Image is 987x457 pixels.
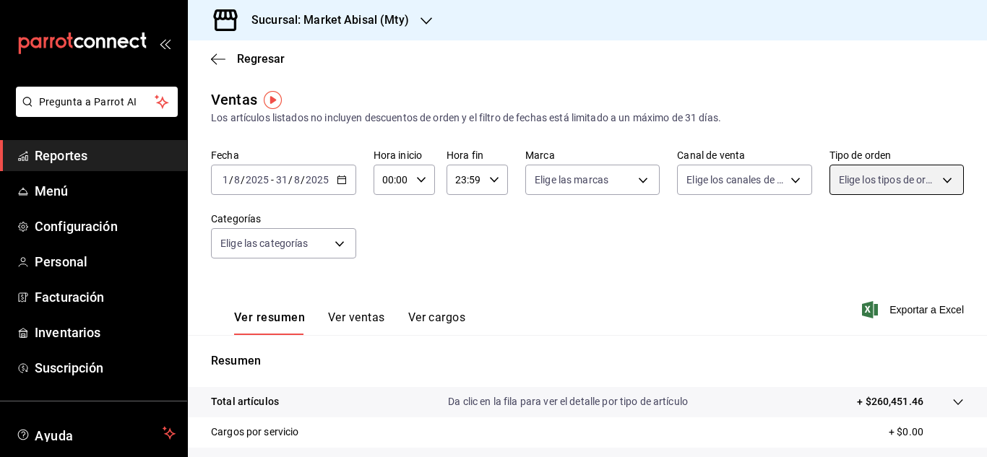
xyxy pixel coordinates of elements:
span: Suscripción [35,358,176,378]
a: Pregunta a Parrot AI [10,105,178,120]
span: Elige los canales de venta [686,173,785,187]
span: / [229,174,233,186]
span: Inventarios [35,323,176,342]
input: -- [275,174,288,186]
button: Ver resumen [234,310,305,335]
span: Elige los tipos de orden [839,173,937,187]
input: ---- [245,174,270,186]
img: Tooltip marker [264,91,282,109]
button: open_drawer_menu [159,38,171,49]
div: Ventas [211,89,257,110]
input: -- [293,174,301,186]
div: navigation tabs [234,310,465,335]
span: - [271,174,274,186]
label: Hora fin [447,150,508,160]
p: + $260,451.46 [857,394,923,409]
button: Regresar [211,52,285,66]
p: Cargos por servicio [211,425,299,440]
label: Tipo de orden [829,150,964,160]
h3: Sucursal: Market Abisal (Mty) [240,12,409,29]
span: / [241,174,245,186]
span: Menú [35,181,176,201]
input: -- [222,174,229,186]
button: Ver cargos [408,310,466,335]
label: Categorías [211,214,356,224]
p: Total artículos [211,394,279,409]
span: Personal [35,252,176,271]
span: Reportes [35,146,176,165]
p: Resumen [211,352,964,370]
label: Fecha [211,150,356,160]
button: Ver ventas [328,310,385,335]
span: Elige las categorías [220,236,309,251]
span: Facturación [35,287,176,307]
span: / [301,174,305,186]
button: Exportar a Excel [865,301,964,318]
p: Da clic en la fila para ver el detalle por tipo de artículo [448,394,688,409]
div: Los artículos listados no incluyen descuentos de orden y el filtro de fechas está limitado a un m... [211,110,964,126]
span: Ayuda [35,425,157,442]
button: Pregunta a Parrot AI [16,87,178,117]
label: Marca [525,150,660,160]
span: Configuración [35,217,176,236]
span: Regresar [237,52,285,66]
input: ---- [305,174,329,186]
p: + $0.00 [889,425,964,440]
span: Pregunta a Parrot AI [39,95,155,110]
label: Hora inicio [374,150,435,160]
span: Elige las marcas [535,173,608,187]
label: Canal de venta [677,150,811,160]
span: / [288,174,293,186]
input: -- [233,174,241,186]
